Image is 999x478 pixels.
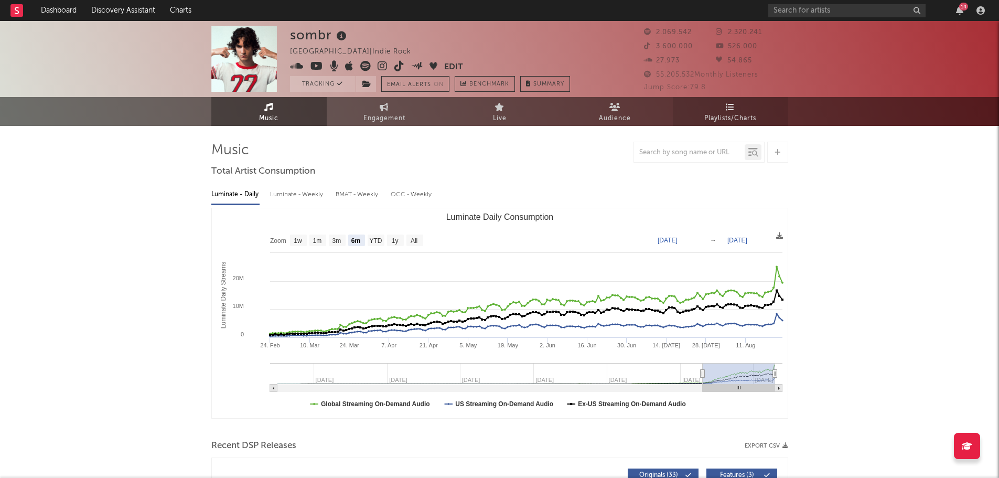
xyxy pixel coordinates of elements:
div: [GEOGRAPHIC_DATA] | Indie Rock [290,46,423,58]
text: 16. Jun [577,342,596,348]
svg: Luminate Daily Consumption [212,208,788,418]
text: Global Streaming On-Demand Audio [321,400,430,408]
text: 20M [232,275,243,281]
a: Benchmark [455,76,515,92]
div: sombr [290,26,349,44]
div: Luminate - Daily [211,186,260,204]
a: Playlists/Charts [673,97,788,126]
text: All [410,237,417,245]
span: Jump Score: 79.8 [644,84,706,91]
button: Summary [520,76,570,92]
a: Audience [557,97,673,126]
button: Export CSV [745,443,788,449]
span: Recent DSP Releases [211,440,296,452]
span: 27.973 [644,57,680,64]
text: [DATE] [658,237,678,244]
text: Luminate Daily Streams [219,262,227,328]
span: 2.069.542 [644,29,692,36]
text: 10. Mar [299,342,319,348]
button: Tracking [290,76,356,92]
text: → [710,237,716,244]
text: 14. [DATE] [652,342,680,348]
text: 1y [391,237,398,245]
button: 14 [956,6,963,15]
div: Luminate - Weekly [270,186,325,204]
text: 24. Mar [339,342,359,348]
text: 7. Apr [381,342,396,348]
text: Luminate Daily Consumption [446,213,553,221]
span: Total Artist Consumption [211,165,315,178]
input: Search by song name or URL [634,148,745,157]
span: Live [493,112,507,125]
text: 24. Feb [260,342,280,348]
text: Ex-US Streaming On-Demand Audio [578,400,686,408]
span: Benchmark [469,78,509,91]
span: Playlists/Charts [704,112,756,125]
text: 30. Jun [617,342,636,348]
text: 3m [332,237,341,245]
button: Email AlertsOn [381,76,449,92]
div: 14 [959,3,968,10]
span: 55.205.532 Monthly Listeners [644,71,758,78]
text: 1w [294,237,302,245]
span: 2.320.241 [716,29,762,36]
text: 5. May [459,342,477,348]
div: OCC - Weekly [391,186,433,204]
text: [DATE] [727,237,747,244]
a: Live [442,97,557,126]
a: Music [211,97,327,126]
span: Engagement [363,112,405,125]
button: Edit [444,61,463,74]
span: Music [259,112,278,125]
div: BMAT - Weekly [336,186,380,204]
text: 0 [240,331,243,337]
em: On [434,82,444,88]
text: 11. Aug [736,342,755,348]
span: Audience [599,112,631,125]
text: 1m [313,237,321,245]
span: Summary [533,81,564,87]
text: 2. Jun [539,342,555,348]
text: 10M [232,303,243,309]
text: Zoom [270,237,286,245]
text: 19. May [497,342,518,348]
text: 28. [DATE] [692,342,719,348]
span: 3.600.000 [644,43,693,50]
input: Search for artists [768,4,926,17]
a: Engagement [327,97,442,126]
text: 21. Apr [419,342,437,348]
text: US Streaming On-Demand Audio [455,400,553,408]
text: YTD [369,237,382,245]
text: 6m [351,237,360,245]
span: 54.865 [716,57,752,64]
span: 526.000 [716,43,757,50]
